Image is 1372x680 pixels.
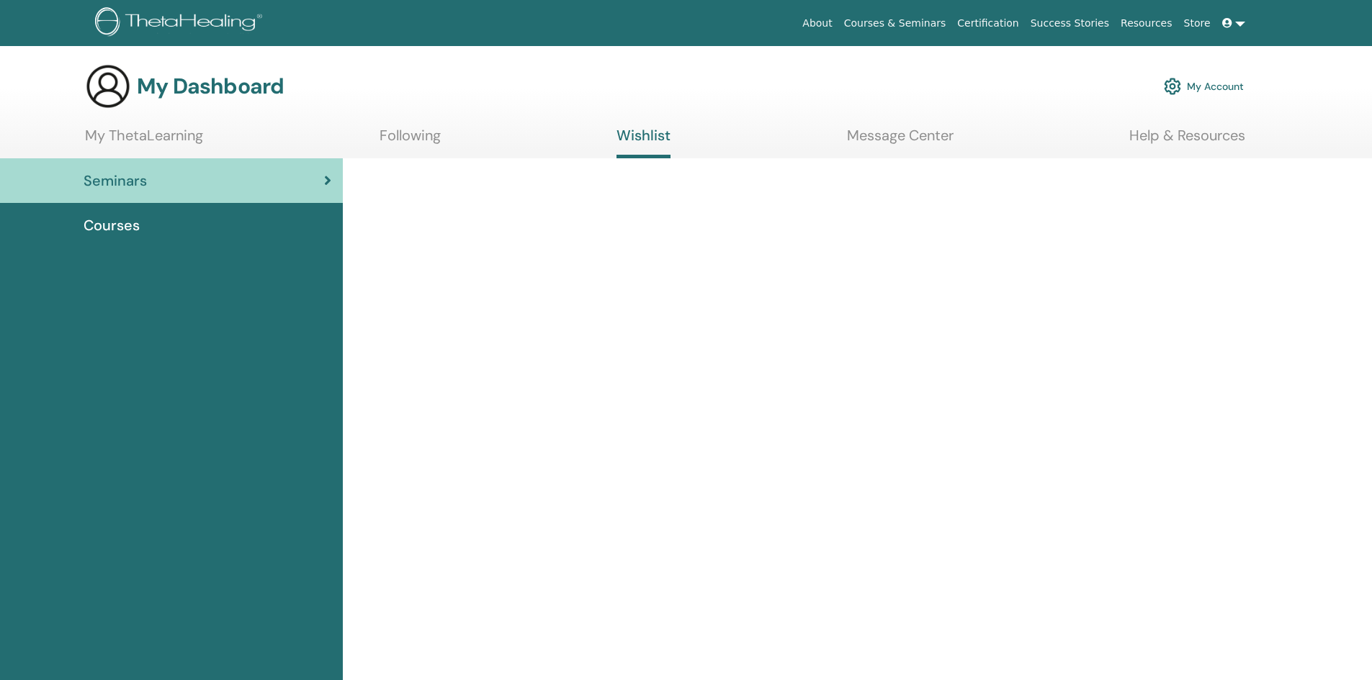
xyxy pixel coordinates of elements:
[1178,10,1216,37] a: Store
[85,63,131,109] img: generic-user-icon.jpg
[1164,71,1244,102] a: My Account
[95,7,267,40] img: logo.png
[797,10,838,37] a: About
[380,127,441,155] a: Following
[137,73,284,99] h3: My Dashboard
[1129,127,1245,155] a: Help & Resources
[85,127,203,155] a: My ThetaLearning
[847,127,954,155] a: Message Center
[951,10,1024,37] a: Certification
[84,214,140,236] span: Courses
[1115,10,1178,37] a: Resources
[84,170,147,191] span: Seminars
[838,10,952,37] a: Courses & Seminars
[1164,74,1181,99] img: cog.svg
[616,127,671,158] a: Wishlist
[1025,10,1115,37] a: Success Stories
